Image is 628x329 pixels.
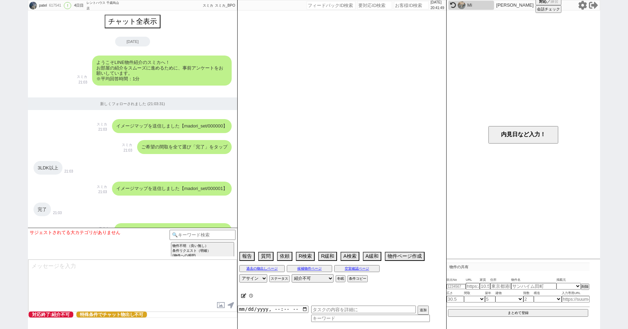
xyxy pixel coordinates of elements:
img: 0hp9c9nxMcLxZOQDz_kBtRaT4QLHxtMXYEYycwJHlAJSN7c2hGZ3NpdX5FJiAgcDpHMnFncS9AISJCU1hwUBbTIklwcSF3dG5... [29,2,37,9]
button: 報告 [239,252,255,261]
button: 条件コピー [347,275,368,282]
input: 2 [523,296,534,302]
div: ご希望の間取を全て選び「完了」をタップ [137,140,232,154]
button: 追加 [418,306,429,315]
div: [DATE] [115,37,150,46]
button: 会話チェック [536,5,561,13]
button: 質問 [258,252,274,261]
p: 物件の共有 [447,263,590,271]
span: 物件名 [511,277,556,283]
span: 家賃 [480,277,490,283]
img: 0h1XqXhvr8bndcIUVK7LwQCCxxbR1_UDdlcRUhRjt2OBdnFS91dE4pQzwkNxAzEnsjdUQkE2l1M05QMhkRQneSQ1sRMENpEyA... [458,1,465,9]
input: 5 [485,296,495,302]
button: 物件ページ作成 [385,252,425,261]
p: スミカ [97,122,107,127]
input: 🔍キーワード検索 [170,230,236,240]
input: フィードバックID検索 [307,1,356,9]
button: まとめて登録 [448,309,588,317]
span: 掲載元 [556,277,566,283]
p: [PERSON_NAME] [496,2,533,8]
div: 617541 [47,3,63,8]
input: サンハイム田町 [511,283,556,290]
input: 30.5 [447,296,464,302]
span: スミカ_BPO [215,3,235,7]
div: イメージマップを送信しました【madori_set/000001】 [112,182,232,196]
p: スミカ [77,74,87,80]
span: 入力専用URL [562,291,590,296]
div: 新しくフォローされました (21:03:31) [28,97,237,110]
span: 階数 [523,291,534,296]
div: イメージマップを送信しました【distance_question】 [114,223,232,237]
span: 築年 [485,291,495,296]
input: 10.5 [480,283,490,290]
button: 候補物件ページ [287,265,332,272]
p: 21:03 [122,148,132,153]
div: 完了 [33,203,51,217]
p: 21:03 [53,210,62,216]
span: 会話チェック [537,7,560,12]
span: 特殊条件でチャット物出し不可 [76,312,147,317]
button: 削除 [581,284,589,290]
button: 内見日など入力！ [488,126,558,144]
div: 4日目 [74,3,84,8]
button: 依頼 [277,252,292,261]
p: スミカ [97,184,107,190]
span: 住所 [490,277,511,283]
span: 建物 [495,291,523,296]
input: タスクの内容を詳細に [311,306,416,313]
span: 対応終了:紹介不可 [29,312,73,317]
p: 21:03 [77,80,87,85]
button: チャット全表示 [105,15,160,28]
button: 空室確認ページ [334,265,380,272]
p: 21:03 [97,127,107,132]
input: キーワード [311,315,430,322]
button: 冬眠 [336,275,345,282]
input: 要対応ID検索 [357,1,392,9]
p: スミカ [122,142,132,148]
button: 過去の物出しページ [239,265,285,272]
button: A検索 [341,252,359,261]
input: https://suumo.jp/chintai/jnc_000022489271 [562,296,590,302]
div: Mi [467,2,492,8]
input: 東京都港区海岸３ [490,283,511,290]
p: 21:03 [65,169,73,174]
span: 構造 [534,291,562,296]
div: patel [38,3,47,8]
button: 物件不明 （良い無し） 条件リクエスト（明確） (物件への感想) [171,242,234,259]
span: 吹出No [447,277,466,283]
button: R検索 [296,252,315,261]
div: サジェストされてる大カテゴリがありません [30,230,170,235]
p: 21:03 [97,189,107,195]
input: お客様ID検索 [394,1,429,9]
span: 間取 [464,291,485,296]
div: イメージマップを送信しました【madori_set/000000】 [112,119,232,133]
p: 20:41:49 [431,5,444,11]
div: ようこそLINE物件紹介のスミカへ！ お部屋の紹介をスムーズに進めるために、事前アンケートをお願いしています。 ※平均回答時間：1分 [92,56,232,86]
span: 広さ [447,291,464,296]
button: R緩和 [318,252,337,261]
span: スミカ [203,3,213,7]
div: ! [64,2,71,9]
div: 3LDK以上 [33,161,62,175]
input: https://suumo.jp/chintai/jnc_000022489271 [466,283,480,290]
button: A緩和 [363,252,381,261]
span: URL [466,277,480,283]
p: スミカ [99,226,109,231]
div: レントハウス 千歳烏山店 [87,0,121,11]
button: ステータス [269,275,290,282]
input: 1234567 [447,284,466,289]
